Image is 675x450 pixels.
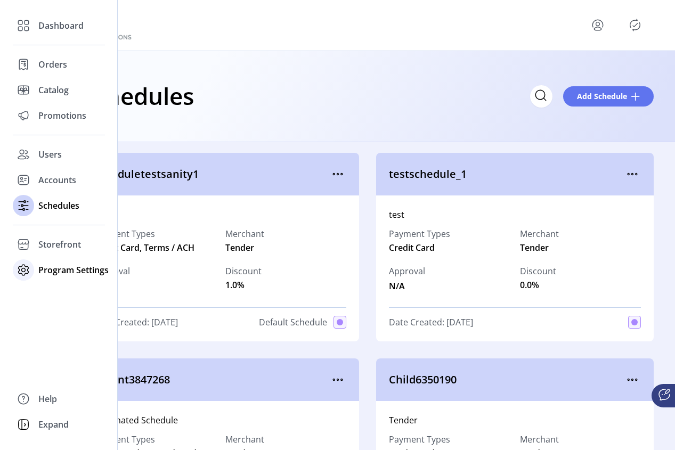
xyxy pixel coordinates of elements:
span: Tender [520,241,549,254]
span: Help [38,392,57,405]
div: Tender [389,414,641,427]
button: menu [624,371,641,388]
span: Accounts [38,174,76,186]
span: testschedule_1 [389,166,624,182]
span: Dashboard [38,19,84,32]
button: Add Schedule [563,86,654,107]
label: Payment Types [389,227,450,240]
span: Approval [389,265,425,277]
span: Parent3847268 [94,372,329,388]
span: N/A [389,277,425,292]
span: Expand [38,418,69,431]
span: Credit Card [389,241,435,254]
label: Payment Types [94,433,215,446]
span: Program Settings [38,264,109,276]
label: Discount [520,265,556,277]
span: 1.0% [225,279,245,291]
button: Publisher Panel [627,17,644,34]
span: 0.0% [520,279,539,291]
label: Merchant [225,433,264,446]
span: Credit Card, Terms / ACH [94,241,215,254]
span: Child6350190 [389,372,624,388]
label: Merchant [520,227,559,240]
button: menu [624,166,641,183]
span: Schedules [38,199,79,212]
span: Promotions [38,109,86,122]
span: scheduletestsanity1 [94,166,329,182]
h1: Schedules [81,77,194,114]
div: Automated Schedule [94,414,346,427]
button: menu [329,166,346,183]
span: Users [38,148,62,161]
span: Default Schedule [259,316,327,329]
div: test [389,208,641,221]
span: Date Created: [DATE] [94,316,178,329]
label: Payment Types [94,227,215,240]
span: Orders [38,58,67,71]
label: Discount [225,265,262,277]
label: Merchant [520,433,559,446]
span: Add Schedule [577,91,627,102]
div: test [94,208,346,221]
span: Date Created: [DATE] [389,316,473,329]
span: Catalog [38,84,69,96]
label: Payment Types [389,433,450,446]
span: Storefront [38,238,81,251]
button: menu [589,17,606,34]
button: menu [329,371,346,388]
input: Search [530,85,552,108]
label: Merchant [225,227,264,240]
span: Tender [225,241,254,254]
